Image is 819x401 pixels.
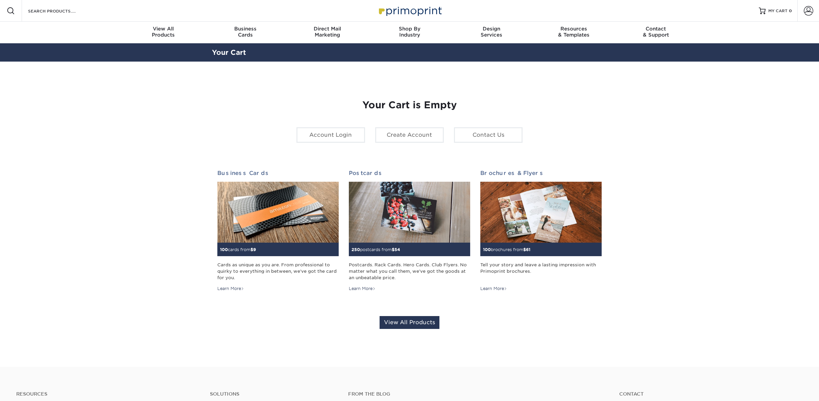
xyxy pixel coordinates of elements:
a: Your Cart [212,48,246,57]
small: postcards from [352,247,400,252]
img: Postcards [349,182,470,243]
img: Brochures & Flyers [480,182,602,243]
span: 100 [483,247,491,252]
h4: Resources [16,391,200,397]
h1: Your Cart is Empty [217,99,602,111]
div: Services [451,26,533,38]
input: SEARCH PRODUCTS..... [27,7,93,15]
small: brochures from [483,247,530,252]
span: Shop By [368,26,451,32]
a: Business Cards 100cards from$9 Cards as unique as you are. From professional to quirky to everyth... [217,170,339,292]
a: Contact Us [454,127,523,143]
div: Industry [368,26,451,38]
span: MY CART [768,8,788,14]
h4: Solutions [210,391,338,397]
div: Postcards. Rack Cards. Hero Cards. Club Flyers. No matter what you call them, we've got the goods... [349,262,470,281]
div: & Templates [533,26,615,38]
span: 250 [352,247,360,252]
img: Business Cards [217,182,339,243]
div: Learn More [349,286,376,292]
a: Resources& Templates [533,22,615,43]
div: Cards as unique as you are. From professional to quirky to everything in between, we've got the c... [217,262,339,281]
span: 61 [526,247,530,252]
a: Create Account [375,127,444,143]
div: Marketing [286,26,368,38]
h4: From the Blog [348,391,601,397]
span: $ [250,247,253,252]
div: Learn More [217,286,244,292]
a: Direct MailMarketing [286,22,368,43]
a: View All Products [380,316,439,329]
span: 54 [394,247,400,252]
span: $ [392,247,394,252]
span: Resources [533,26,615,32]
a: Account Login [296,127,365,143]
img: Primoprint [376,3,443,18]
h2: Postcards [349,170,470,176]
small: cards from [220,247,256,252]
a: BusinessCards [204,22,286,43]
a: Shop ByIndustry [368,22,451,43]
span: 100 [220,247,228,252]
span: $ [523,247,526,252]
span: 0 [789,8,792,13]
span: 9 [253,247,256,252]
a: Brochures & Flyers 100brochures from$61 Tell your story and leave a lasting impression with Primo... [480,170,602,292]
span: Business [204,26,286,32]
div: Products [122,26,204,38]
span: Direct Mail [286,26,368,32]
div: Tell your story and leave a lasting impression with Primoprint brochures. [480,262,602,281]
span: Contact [615,26,697,32]
a: Postcards 250postcards from$54 Postcards. Rack Cards. Hero Cards. Club Flyers. No matter what you... [349,170,470,292]
span: View All [122,26,204,32]
span: Design [451,26,533,32]
a: DesignServices [451,22,533,43]
div: & Support [615,26,697,38]
a: Contact [619,391,803,397]
h2: Business Cards [217,170,339,176]
a: Contact& Support [615,22,697,43]
div: Cards [204,26,286,38]
h2: Brochures & Flyers [480,170,602,176]
div: Learn More [480,286,507,292]
a: View AllProducts [122,22,204,43]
